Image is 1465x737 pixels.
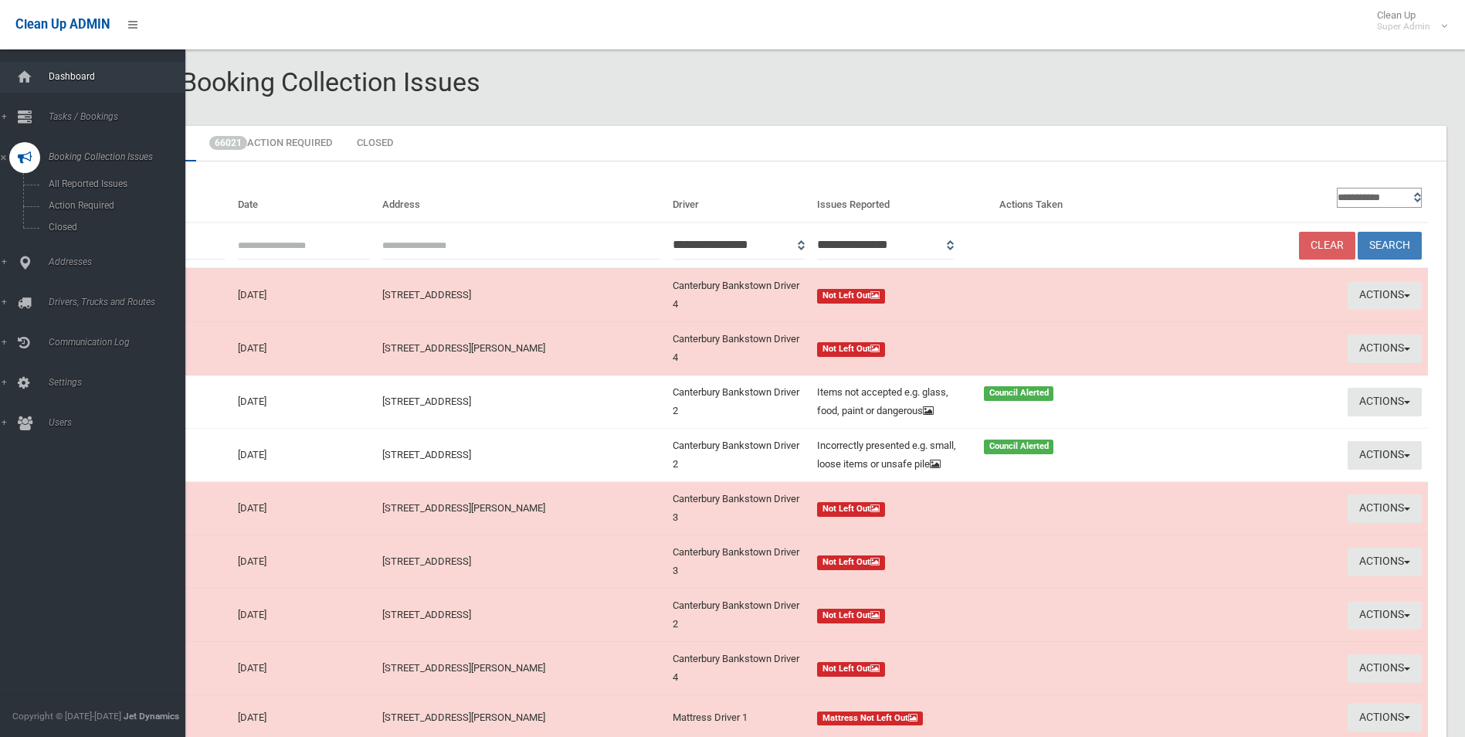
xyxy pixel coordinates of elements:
th: Address [376,180,666,222]
td: [DATE] [232,322,377,375]
a: Not Left Out [817,659,1131,678]
small: Super Admin [1377,21,1430,32]
span: Drivers, Trucks and Routes [44,297,197,307]
td: [DATE] [232,375,377,429]
td: Canterbury Bankstown Driver 3 [666,535,812,589]
span: Clean Up ADMIN [15,17,110,32]
button: Actions [1348,494,1422,523]
a: Not Left Out [817,499,1131,518]
td: Canterbury Bankstown Driver 2 [666,375,812,429]
th: Date [232,180,377,222]
a: Not Left Out [817,339,1131,358]
span: Copyright © [DATE]-[DATE] [12,711,121,722]
td: Canterbury Bankstown Driver 4 [666,642,812,695]
button: Actions [1348,703,1422,732]
th: Actions Taken [993,180,1138,222]
a: Incorrectly presented e.g. small, loose items or unsafe pile Council Alerted [817,436,1131,474]
strong: Jet Dynamics [124,711,179,722]
td: [STREET_ADDRESS] [376,429,666,482]
span: Dashboard [44,71,197,82]
span: Reported Booking Collection Issues [68,66,480,97]
a: Not Left Out [817,606,1131,624]
span: All Reported Issues [44,178,184,189]
span: Tasks / Bookings [44,111,197,122]
button: Search [1358,232,1422,260]
td: [STREET_ADDRESS][PERSON_NAME] [376,322,666,375]
a: Items not accepted e.g. glass, food, paint or dangerous Council Alerted [817,383,1131,420]
td: [DATE] [232,268,377,322]
td: [DATE] [232,642,377,695]
td: [DATE] [232,482,377,535]
span: Closed [44,222,184,233]
td: [STREET_ADDRESS] [376,535,666,589]
span: Not Left Out [817,555,885,570]
td: Canterbury Bankstown Driver 4 [666,322,812,375]
td: [DATE] [232,429,377,482]
button: Actions [1348,654,1422,683]
a: Not Left Out [817,552,1131,571]
a: Mattress Not Left Out [817,708,1131,727]
button: Actions [1348,548,1422,576]
span: Communication Log [44,337,197,348]
button: Actions [1348,281,1422,310]
a: Closed [345,126,405,161]
th: Issues Reported [811,180,993,222]
td: Canterbury Bankstown Driver 3 [666,482,812,535]
span: Mattress Not Left Out [817,712,923,726]
td: Canterbury Bankstown Driver 4 [666,268,812,322]
a: Not Left Out [817,286,1131,304]
td: [DATE] [232,535,377,589]
span: Settings [44,377,197,388]
span: Not Left Out [817,609,885,623]
td: [STREET_ADDRESS][PERSON_NAME] [376,642,666,695]
button: Actions [1348,388,1422,416]
span: Users [44,417,197,428]
button: Actions [1348,601,1422,630]
td: [STREET_ADDRESS] [376,268,666,322]
div: Incorrectly presented e.g. small, loose items or unsafe pile [808,436,975,474]
button: Actions [1348,335,1422,363]
span: Booking Collection Issues [44,151,197,162]
th: Driver [666,180,812,222]
td: [DATE] [232,589,377,642]
td: [STREET_ADDRESS][PERSON_NAME] [376,482,666,535]
span: Council Alerted [984,386,1054,401]
span: Not Left Out [817,662,885,677]
td: [STREET_ADDRESS] [376,375,666,429]
div: Items not accepted e.g. glass, food, paint or dangerous [808,383,975,420]
span: 66021 [209,136,247,150]
span: Clean Up [1369,9,1446,32]
span: Addresses [44,256,197,267]
td: Canterbury Bankstown Driver 2 [666,429,812,482]
a: 66021Action Required [198,126,344,161]
span: Action Required [44,200,184,211]
span: Not Left Out [817,342,885,357]
span: Not Left Out [817,502,885,517]
td: [STREET_ADDRESS] [376,589,666,642]
button: Actions [1348,441,1422,470]
td: Canterbury Bankstown Driver 2 [666,589,812,642]
a: Clear [1299,232,1355,260]
span: Not Left Out [817,289,885,304]
span: Council Alerted [984,440,1054,454]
